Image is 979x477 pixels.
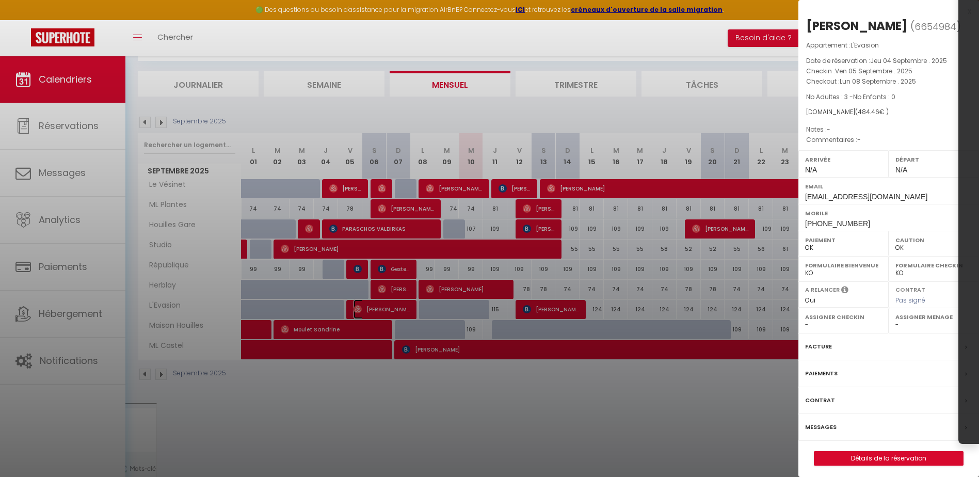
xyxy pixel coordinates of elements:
[805,235,882,245] label: Paiement
[805,154,882,165] label: Arrivée
[117,60,125,68] img: tab_keywords_by_traffic_grey.svg
[853,92,895,101] span: Nb Enfants : 0
[835,67,912,75] span: Ven 05 Septembre . 2025
[806,40,971,51] p: Appartement :
[841,285,848,297] i: Sélectionner OUI si vous souhaiter envoyer les séquences de messages post-checkout
[805,166,817,174] span: N/A
[805,193,927,201] span: [EMAIL_ADDRESS][DOMAIN_NAME]
[805,422,837,433] label: Messages
[895,154,972,165] label: Départ
[910,19,961,34] span: ( )
[805,341,832,352] label: Facture
[27,27,117,35] div: Domaine: [DOMAIN_NAME]
[129,61,158,68] div: Mots-clés
[29,17,51,25] div: v 4.0.25
[895,235,972,245] label: Caution
[857,135,861,144] span: -
[806,56,971,66] p: Date de réservation :
[8,4,39,35] button: Ouvrir le widget de chat LiveChat
[805,312,882,322] label: Assigner Checkin
[806,76,971,87] p: Checkout :
[806,124,971,135] p: Notes :
[805,208,972,218] label: Mobile
[840,77,916,86] span: Lun 08 Septembre . 2025
[806,135,971,145] p: Commentaires :
[805,395,835,406] label: Contrat
[895,260,972,271] label: Formulaire Checkin
[806,92,895,101] span: Nb Adultes : 3 -
[42,60,50,68] img: tab_domain_overview_orange.svg
[858,107,879,116] span: 484.46
[827,125,830,134] span: -
[17,17,25,25] img: logo_orange.svg
[814,451,964,466] button: Détails de la réservation
[806,18,908,34] div: [PERSON_NAME]
[798,5,971,18] div: x
[805,260,882,271] label: Formulaire Bienvenue
[850,41,879,50] span: L'Evasion
[806,107,971,117] div: [DOMAIN_NAME]
[814,452,963,465] a: Détails de la réservation
[805,219,870,228] span: [PHONE_NUMBER]
[895,285,925,292] label: Contrat
[895,296,925,305] span: Pas signé
[805,181,972,192] label: Email
[806,66,971,76] p: Checkin :
[53,61,79,68] div: Domaine
[895,166,907,174] span: N/A
[805,368,838,379] label: Paiements
[914,20,956,33] span: 6654984
[855,107,889,116] span: ( € )
[895,312,972,322] label: Assigner Menage
[805,285,840,294] label: A relancer
[870,56,947,65] span: Jeu 04 Septembre . 2025
[17,27,25,35] img: website_grey.svg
